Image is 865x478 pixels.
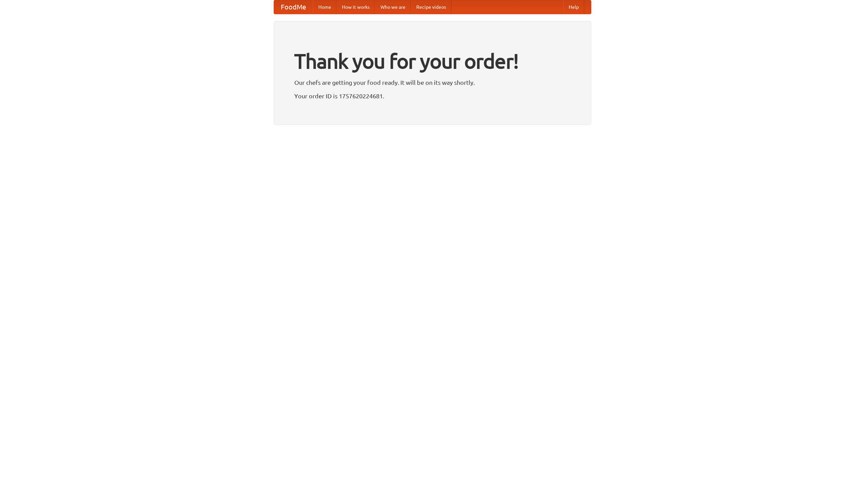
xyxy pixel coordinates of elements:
a: Recipe videos [411,0,451,14]
a: Home [313,0,337,14]
a: Who we are [375,0,411,14]
h1: Thank you for your order! [294,45,571,77]
p: Our chefs are getting your food ready. It will be on its way shortly. [294,77,571,87]
a: Help [563,0,584,14]
p: Your order ID is 1757620224681. [294,91,571,101]
a: FoodMe [274,0,313,14]
a: How it works [337,0,375,14]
